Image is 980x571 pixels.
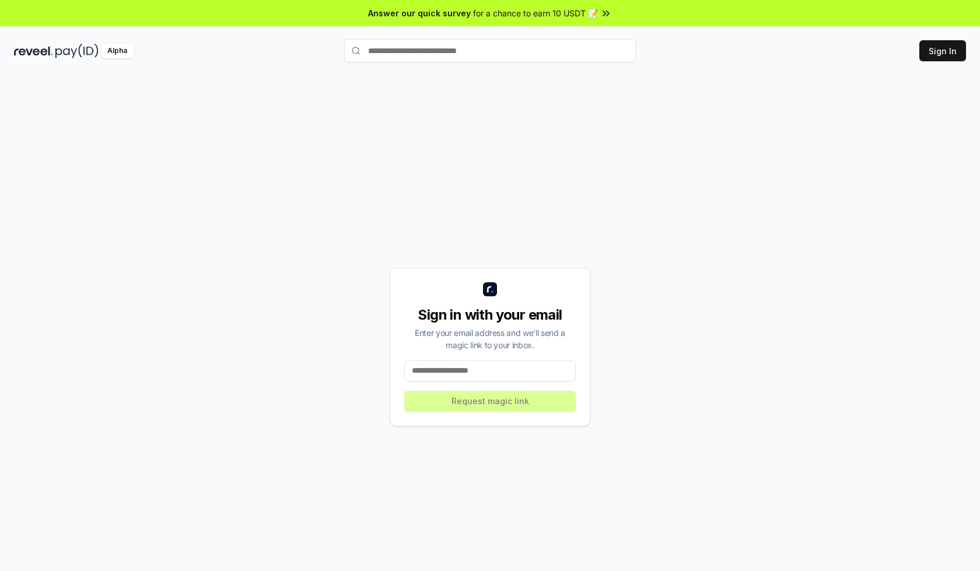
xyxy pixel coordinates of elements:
[483,282,497,296] img: logo_small
[919,40,966,61] button: Sign In
[368,7,471,19] span: Answer our quick survey
[404,327,576,351] div: Enter your email address and we’ll send a magic link to your inbox.
[101,44,134,58] div: Alpha
[55,44,99,58] img: pay_id
[14,44,53,58] img: reveel_dark
[404,306,576,324] div: Sign in with your email
[473,7,598,19] span: for a chance to earn 10 USDT 📝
